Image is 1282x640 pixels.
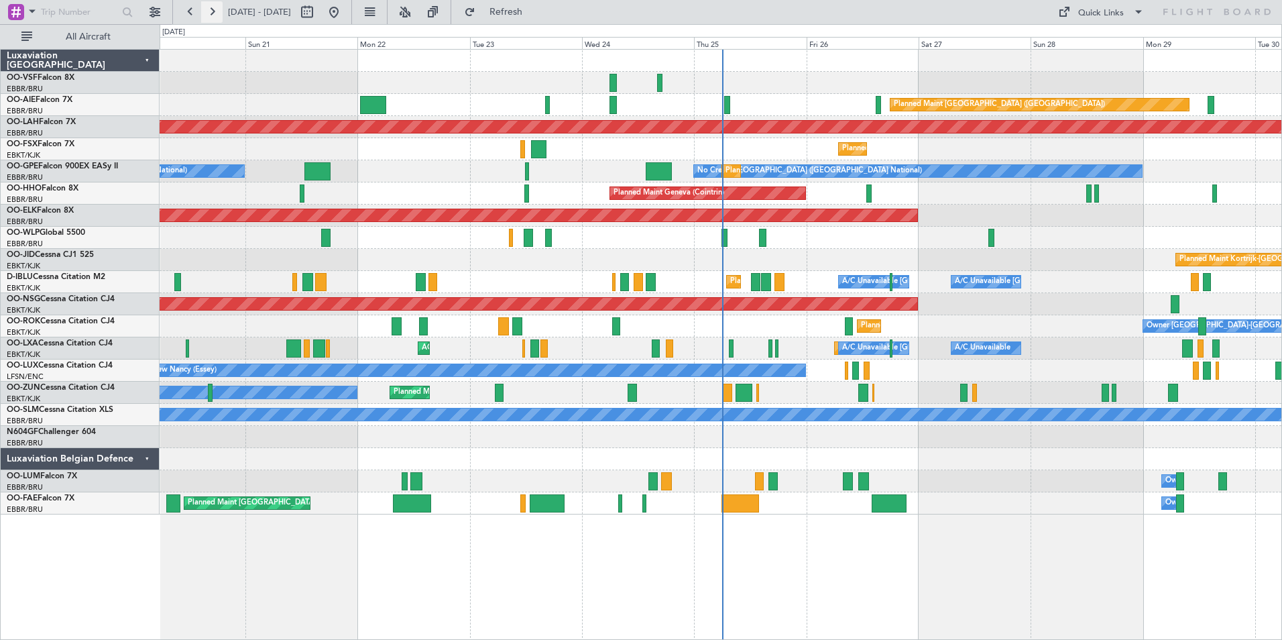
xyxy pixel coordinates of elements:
span: OO-LUX [7,362,38,370]
button: Quick Links [1051,1,1151,23]
button: All Aircraft [15,26,145,48]
a: OO-JIDCessna CJ1 525 [7,251,94,259]
a: OO-LXACessna Citation CJ4 [7,339,113,348]
div: A/C Unavailable [955,338,1010,358]
span: OO-JID [7,251,35,259]
a: EBKT/KJK [7,283,40,293]
a: EBKT/KJK [7,350,40,360]
a: OO-FSXFalcon 7X [7,140,74,148]
span: OO-LXA [7,339,38,348]
div: Sat 27 [919,37,1031,49]
div: No Crew Nancy (Essey) [137,360,217,380]
span: OO-FSX [7,140,38,148]
input: Trip Number [41,2,118,22]
a: OO-FAEFalcon 7X [7,494,74,502]
span: OO-FAE [7,494,38,502]
span: OO-LAH [7,118,39,126]
span: All Aircraft [35,32,141,42]
a: EBBR/BRU [7,106,43,116]
div: A/C Unavailable [GEOGRAPHIC_DATA] ([GEOGRAPHIC_DATA] National) [842,272,1092,292]
a: EBBR/BRU [7,128,43,138]
span: OO-ELK [7,207,37,215]
div: Sun 21 [245,37,357,49]
span: N604GF [7,428,38,436]
div: A/C Unavailable [GEOGRAPHIC_DATA] ([GEOGRAPHIC_DATA] National) [842,338,1092,358]
a: EBBR/BRU [7,438,43,448]
span: OO-WLP [7,229,40,237]
a: EBKT/KJK [7,150,40,160]
a: LFSN/ENC [7,372,44,382]
div: Quick Links [1078,7,1124,20]
a: EBBR/BRU [7,195,43,205]
span: OO-HHO [7,184,42,193]
div: [DATE] [162,27,185,38]
a: EBBR/BRU [7,239,43,249]
span: OO-LUM [7,472,40,480]
a: OO-SLMCessna Citation XLS [7,406,113,414]
div: Planned Maint [GEOGRAPHIC_DATA] ([GEOGRAPHIC_DATA] National) [725,161,968,181]
a: OO-WLPGlobal 5500 [7,229,85,237]
div: Fri 26 [807,37,919,49]
a: OO-NSGCessna Citation CJ4 [7,295,115,303]
a: EBKT/KJK [7,327,40,337]
div: Owner Melsbroek Air Base [1165,493,1257,513]
a: OO-LUMFalcon 7X [7,472,77,480]
div: Planned Maint Kortrijk-[GEOGRAPHIC_DATA] [842,139,998,159]
a: OO-LUXCessna Citation CJ4 [7,362,113,370]
a: OO-HHOFalcon 8X [7,184,78,193]
div: Planned Maint Kortrijk-[GEOGRAPHIC_DATA] [861,316,1017,336]
div: A/C Unavailable [GEOGRAPHIC_DATA]-[GEOGRAPHIC_DATA] [955,272,1169,292]
a: OO-ROKCessna Citation CJ4 [7,317,115,325]
a: D-IBLUCessna Citation M2 [7,273,105,281]
a: EBKT/KJK [7,305,40,315]
a: EBBR/BRU [7,416,43,426]
a: N604GFChallenger 604 [7,428,96,436]
span: OO-NSG [7,295,40,303]
a: EBKT/KJK [7,261,40,271]
span: OO-AIE [7,96,36,104]
div: Planned Maint Nice ([GEOGRAPHIC_DATA]) [730,272,880,292]
a: EBKT/KJK [7,394,40,404]
span: D-IBLU [7,273,33,281]
div: Sun 28 [1031,37,1143,49]
span: OO-GPE [7,162,38,170]
div: Owner Melsbroek Air Base [1165,471,1257,491]
span: OO-ZUN [7,384,40,392]
div: Planned Maint Geneva (Cointrin) [614,183,724,203]
a: EBBR/BRU [7,217,43,227]
div: Mon 29 [1143,37,1255,49]
div: Planned Maint [GEOGRAPHIC_DATA] ([GEOGRAPHIC_DATA] National) [188,493,430,513]
div: Planned Maint Kortrijk-[GEOGRAPHIC_DATA] [394,382,550,403]
a: EBBR/BRU [7,172,43,182]
a: OO-ELKFalcon 8X [7,207,74,215]
a: OO-LAHFalcon 7X [7,118,76,126]
div: No Crew [GEOGRAPHIC_DATA] ([GEOGRAPHIC_DATA] National) [697,161,922,181]
a: EBBR/BRU [7,482,43,492]
div: AOG Maint Kortrijk-[GEOGRAPHIC_DATA] [422,338,568,358]
span: OO-VSF [7,74,38,82]
span: Refresh [478,7,534,17]
a: OO-ZUNCessna Citation CJ4 [7,384,115,392]
div: Thu 25 [694,37,806,49]
div: Wed 24 [582,37,694,49]
span: [DATE] - [DATE] [228,6,291,18]
span: OO-ROK [7,317,40,325]
div: Sat 20 [133,37,245,49]
div: Mon 22 [357,37,469,49]
a: EBBR/BRU [7,84,43,94]
a: OO-GPEFalcon 900EX EASy II [7,162,118,170]
span: OO-SLM [7,406,39,414]
a: EBBR/BRU [7,504,43,515]
a: OO-VSFFalcon 8X [7,74,74,82]
a: OO-AIEFalcon 7X [7,96,72,104]
button: Refresh [458,1,538,23]
div: Planned Maint [GEOGRAPHIC_DATA] ([GEOGRAPHIC_DATA]) [894,95,1105,115]
div: Tue 23 [470,37,582,49]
